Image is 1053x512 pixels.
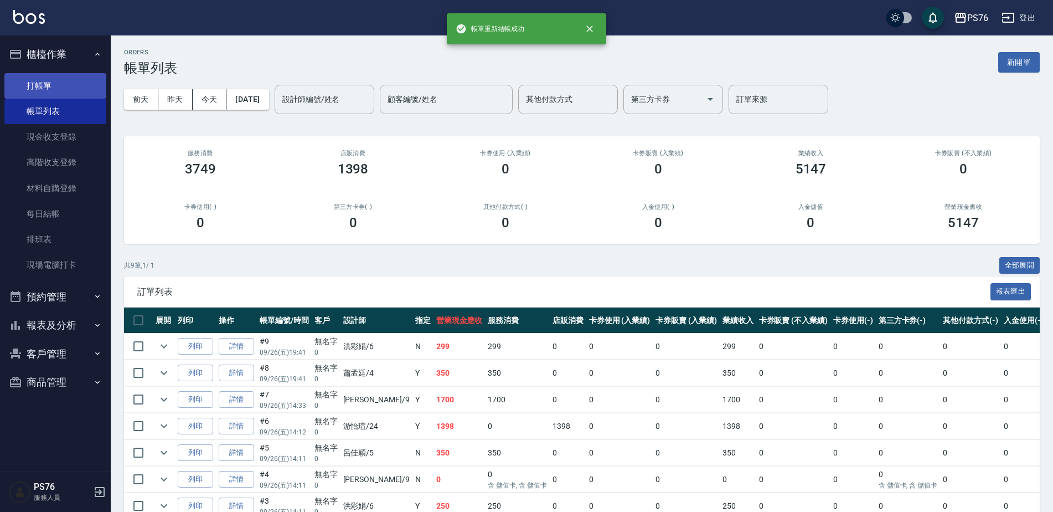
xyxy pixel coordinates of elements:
td: 0 [940,387,1001,413]
td: 0 [756,413,830,439]
div: 無名字 [314,469,338,480]
td: 0 [433,467,486,493]
p: 含 儲值卡, 含 儲值卡 [879,480,938,490]
h3: 0 [502,161,509,177]
td: 299 [433,334,486,360]
th: 操作 [216,308,257,334]
td: 0 [1001,360,1046,386]
div: 無名字 [314,362,338,374]
td: 1700 [485,387,550,413]
button: 列印 [178,365,213,382]
span: 帳單重新結帳成功 [456,23,524,34]
td: 1700 [720,387,756,413]
td: 0 [653,387,720,413]
img: Logo [13,10,45,24]
th: 入金使用(-) [1001,308,1046,334]
td: 350 [485,440,550,466]
td: 299 [485,334,550,360]
td: 0 [756,360,830,386]
a: 材料自購登錄 [4,176,106,201]
a: 高階收支登錄 [4,150,106,175]
td: 0 [756,387,830,413]
button: PS76 [949,7,993,29]
td: 0 [830,440,876,466]
td: 0 [586,440,653,466]
p: 0 [314,374,338,384]
a: 詳情 [219,365,254,382]
td: 0 [653,360,720,386]
td: 蕭孟廷 /4 [340,360,412,386]
td: 0 [550,334,586,360]
td: 0 [1001,387,1046,413]
div: 無名字 [314,389,338,401]
td: #9 [257,334,312,360]
h3: 0 [807,215,814,231]
h3: 帳單列表 [124,60,177,76]
button: 昨天 [158,89,193,110]
button: 報表及分析 [4,311,106,340]
h2: 店販消費 [290,150,416,157]
button: expand row [156,365,172,381]
div: 無名字 [314,495,338,507]
p: 09/26 (五) 19:41 [260,347,309,357]
button: save [922,7,944,29]
button: Open [701,90,719,108]
a: 打帳單 [4,73,106,99]
td: 1398 [550,413,586,439]
button: 報表匯出 [990,283,1031,300]
td: N [412,334,433,360]
td: 0 [876,467,941,493]
h2: 卡券販賣 (入業績) [595,150,721,157]
td: #7 [257,387,312,413]
button: 列印 [178,338,213,355]
th: 卡券販賣 (不入業績) [756,308,830,334]
th: 設計師 [340,308,412,334]
td: 0 [876,360,941,386]
td: 0 [830,387,876,413]
th: 業績收入 [720,308,756,334]
h2: 營業現金應收 [900,203,1026,211]
td: [PERSON_NAME] /9 [340,387,412,413]
td: 0 [1001,440,1046,466]
td: 0 [940,360,1001,386]
td: 0 [586,413,653,439]
td: 0 [830,360,876,386]
td: 0 [720,467,756,493]
button: 列印 [178,391,213,408]
td: 299 [720,334,756,360]
td: 0 [756,334,830,360]
th: 展開 [153,308,175,334]
h2: 第三方卡券(-) [290,203,416,211]
a: 帳單列表 [4,99,106,124]
td: Y [412,413,433,439]
td: 350 [720,440,756,466]
a: 詳情 [219,444,254,462]
h2: 卡券使用(-) [137,203,264,211]
h2: 其他付款方式(-) [442,203,569,211]
td: 0 [586,387,653,413]
p: 含 儲值卡, 含 儲值卡 [488,480,547,490]
th: 店販消費 [550,308,586,334]
button: 櫃檯作業 [4,40,106,69]
td: N [412,440,433,466]
td: 350 [433,360,486,386]
a: 排班表 [4,227,106,252]
th: 卡券使用(-) [830,308,876,334]
th: 帳單編號/時間 [257,308,312,334]
a: 詳情 [219,471,254,488]
button: expand row [156,471,172,488]
p: 09/26 (五) 14:11 [260,454,309,464]
td: 0 [485,413,550,439]
td: 350 [433,440,486,466]
div: 無名字 [314,416,338,427]
h3: 0 [654,215,662,231]
td: 0 [940,413,1001,439]
td: 0 [830,334,876,360]
p: 服務人員 [34,493,90,503]
td: 0 [586,360,653,386]
p: 09/26 (五) 14:33 [260,401,309,411]
button: expand row [156,418,172,434]
a: 報表匯出 [990,286,1031,296]
td: 洪彩娟 /6 [340,334,412,360]
td: 0 [876,334,941,360]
